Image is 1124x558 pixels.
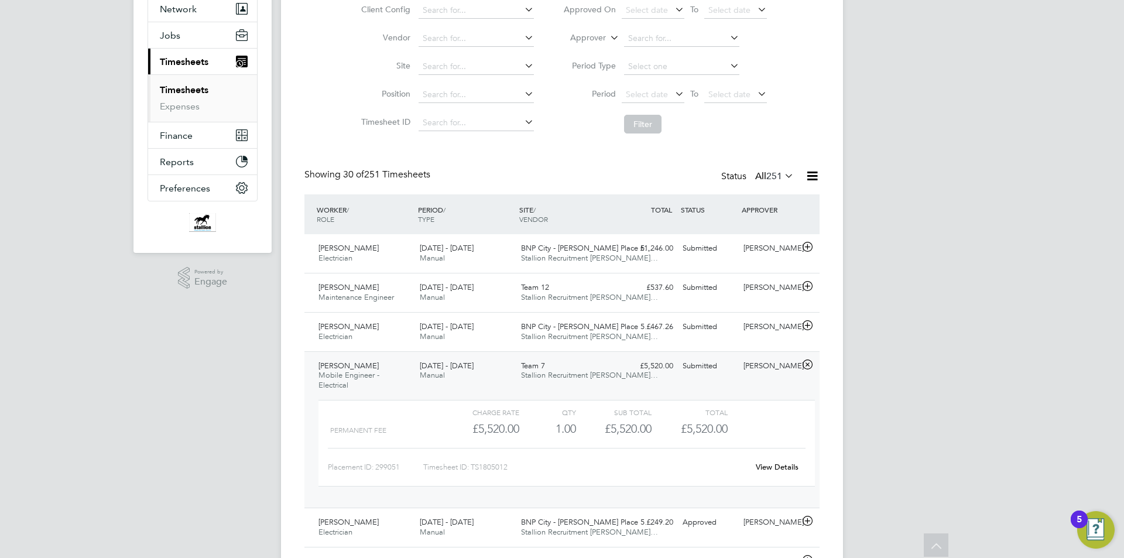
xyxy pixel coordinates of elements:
span: Manual [420,331,445,341]
label: Approved On [563,4,616,15]
input: Select one [624,59,739,75]
label: Approver [553,32,606,44]
div: Charge rate [444,405,519,419]
span: Electrician [318,253,352,263]
span: Manual [420,292,445,302]
div: Submitted [678,239,739,258]
a: Timesheets [160,84,208,95]
div: £5,520.00 [617,357,678,376]
label: Client Config [358,4,410,15]
span: Preferences [160,183,210,194]
span: Select date [708,89,751,100]
div: £537.60 [617,278,678,297]
label: Vendor [358,32,410,43]
span: BNP City - [PERSON_NAME] Place 5… [521,321,652,331]
span: Jobs [160,30,180,41]
div: Timesheets [148,74,257,122]
span: [PERSON_NAME] [318,361,379,371]
a: Expenses [160,101,200,112]
span: [PERSON_NAME] [318,517,379,527]
button: Open Resource Center, 5 new notifications [1077,511,1115,549]
button: Filter [624,115,662,133]
span: [PERSON_NAME] [318,321,379,331]
div: 5 [1077,519,1082,535]
button: Finance [148,122,257,148]
div: Submitted [678,357,739,376]
span: / [533,205,536,214]
span: [PERSON_NAME] [318,243,379,253]
span: 251 Timesheets [343,169,430,180]
span: Maintenance Engineer [318,292,394,302]
div: [PERSON_NAME] [739,278,800,297]
div: SITE [516,199,618,230]
span: Manual [420,527,445,537]
span: Select date [626,89,668,100]
div: £5,520.00 [444,419,519,439]
button: Reports [148,149,257,174]
button: Preferences [148,175,257,201]
span: 251 [766,170,782,182]
span: Manual [420,370,445,380]
span: BNP City - [PERSON_NAME] Place 5… [521,517,652,527]
div: APPROVER [739,199,800,220]
span: Team 12 [521,282,549,292]
div: Timesheet ID: TS1805012 [423,458,748,477]
div: [PERSON_NAME] [739,239,800,258]
div: Sub Total [576,405,652,419]
div: [PERSON_NAME] [739,317,800,337]
span: Network [160,4,197,15]
div: Submitted [678,317,739,337]
input: Search for... [419,2,534,19]
span: £5,520.00 [681,422,728,436]
span: ROLE [317,214,334,224]
div: Approved [678,513,739,532]
button: Timesheets [148,49,257,74]
div: [PERSON_NAME] [739,513,800,532]
div: 1.00 [519,419,576,439]
img: stallionrecruitment-logo-retina.png [189,213,216,232]
span: Stallion Recruitment [PERSON_NAME]… [521,527,658,537]
div: PERIOD [415,199,516,230]
div: Status [721,169,796,185]
span: Finance [160,130,193,141]
span: Manual [420,253,445,263]
span: / [347,205,349,214]
span: BNP City - [PERSON_NAME] Place 5… [521,243,652,253]
span: Stallion Recruitment [PERSON_NAME]… [521,331,658,341]
span: Permanent Fee [330,426,386,434]
div: £1,246.00 [617,239,678,258]
span: Reports [160,156,194,167]
button: Jobs [148,22,257,48]
div: Showing [304,169,433,181]
label: All [755,170,794,182]
span: / [443,205,446,214]
span: Mobile Engineer - Electrical [318,370,379,390]
a: View Details [756,462,799,472]
span: Stallion Recruitment [PERSON_NAME]… [521,292,658,302]
input: Search for... [624,30,739,47]
span: To [687,2,702,17]
span: Timesheets [160,56,208,67]
span: Select date [626,5,668,15]
label: Timesheet ID [358,117,410,127]
div: Placement ID: 299051 [328,458,423,477]
label: Site [358,60,410,71]
input: Search for... [419,115,534,131]
input: Search for... [419,87,534,103]
div: QTY [519,405,576,419]
div: STATUS [678,199,739,220]
span: Electrician [318,527,352,537]
span: Team 7 [521,361,545,371]
div: Submitted [678,278,739,297]
span: 30 of [343,169,364,180]
a: Powered byEngage [178,267,228,289]
label: Period Type [563,60,616,71]
input: Search for... [419,30,534,47]
span: [DATE] - [DATE] [420,282,474,292]
span: TOTAL [651,205,672,214]
span: [DATE] - [DATE] [420,517,474,527]
span: Engage [194,277,227,287]
span: Powered by [194,267,227,277]
span: Stallion Recruitment [PERSON_NAME]… [521,370,658,380]
span: Stallion Recruitment [PERSON_NAME]… [521,253,658,263]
